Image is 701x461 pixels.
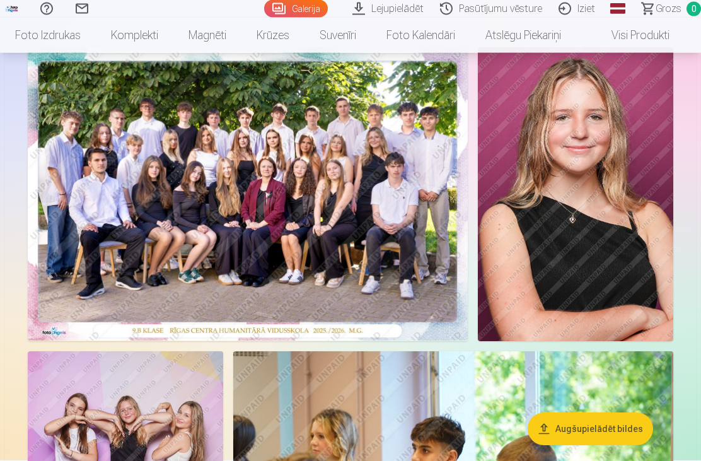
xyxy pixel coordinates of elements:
[528,413,653,446] button: Augšupielādēt bildes
[687,2,701,16] span: 0
[241,18,304,53] a: Krūzes
[5,5,19,13] img: /fa1
[576,18,685,53] a: Visi produkti
[371,18,470,53] a: Foto kalendāri
[96,18,173,53] a: Komplekti
[470,18,576,53] a: Atslēgu piekariņi
[304,18,371,53] a: Suvenīri
[173,18,241,53] a: Magnēti
[656,1,681,16] span: Grozs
